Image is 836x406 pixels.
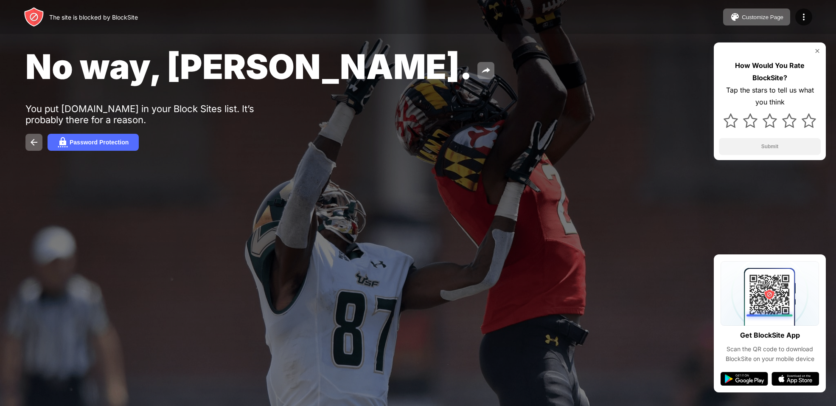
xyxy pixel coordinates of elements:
button: Password Protection [48,134,139,151]
span: No way, [PERSON_NAME]. [25,46,472,87]
img: password.svg [58,137,68,147]
img: star.svg [802,113,816,128]
img: menu-icon.svg [799,12,809,22]
div: Get BlockSite App [740,329,800,341]
img: google-play.svg [721,372,768,386]
img: back.svg [29,137,39,147]
div: Tap the stars to tell us what you think [719,84,821,109]
img: header-logo.svg [24,7,44,27]
img: pallet.svg [730,12,740,22]
img: rate-us-close.svg [814,48,821,54]
div: You put [DOMAIN_NAME] in your Block Sites list. It’s probably there for a reason. [25,103,288,125]
img: app-store.svg [771,372,819,386]
div: Customize Page [742,14,783,20]
div: The site is blocked by BlockSite [49,14,138,21]
button: Submit [719,138,821,155]
img: star.svg [782,113,797,128]
img: star.svg [743,113,757,128]
img: qrcode.svg [721,261,819,326]
button: Customize Page [723,8,790,25]
div: Password Protection [70,139,129,146]
div: Scan the QR code to download BlockSite on your mobile device [721,344,819,364]
img: share.svg [481,65,491,76]
div: How Would You Rate BlockSite? [719,59,821,84]
img: star.svg [763,113,777,128]
img: star.svg [724,113,738,128]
